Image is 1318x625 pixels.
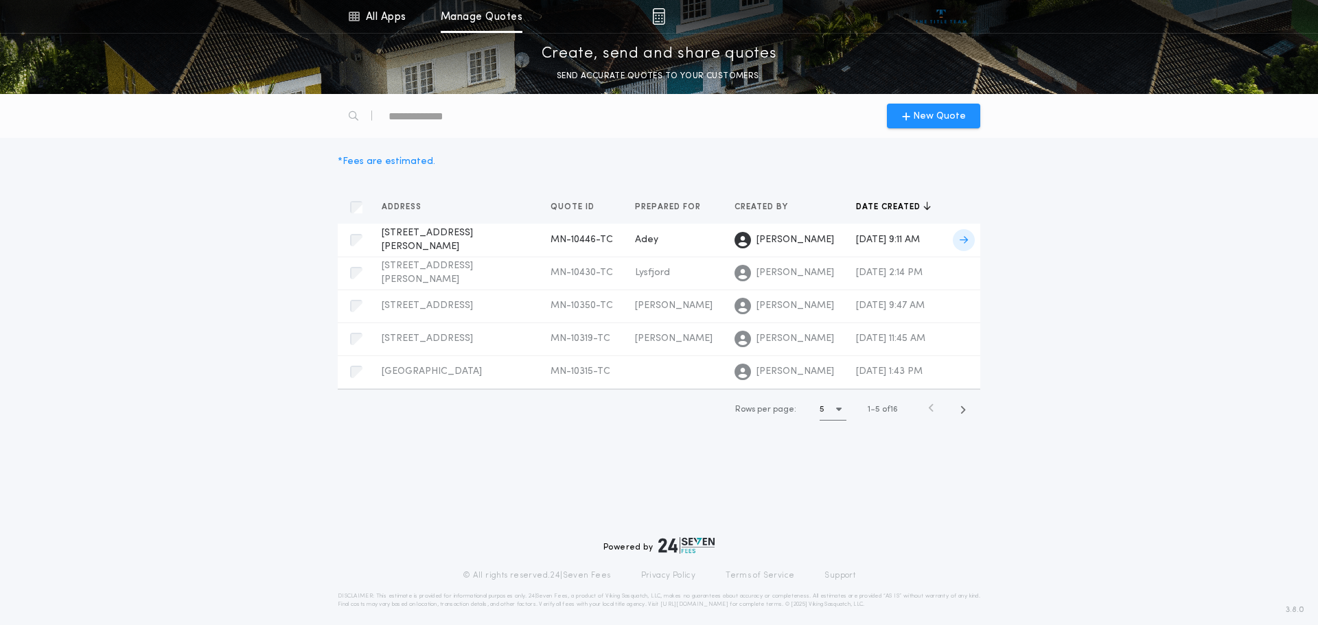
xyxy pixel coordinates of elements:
[382,200,432,214] button: Address
[382,300,473,311] span: [STREET_ADDRESS]
[635,202,704,213] span: Prepared for
[382,333,473,344] span: [STREET_ADDRESS]
[735,202,791,213] span: Created by
[856,300,925,311] span: [DATE] 9:47 AM
[382,261,473,285] span: [STREET_ADDRESS][PERSON_NAME]
[660,602,728,607] a: [URL][DOMAIN_NAME]
[635,268,670,278] span: Lysfjord
[756,266,834,280] span: [PERSON_NAME]
[882,403,898,416] span: of 16
[856,235,920,245] span: [DATE] 9:11 AM
[856,268,923,278] span: [DATE] 2:14 PM
[382,202,424,213] span: Address
[551,202,597,213] span: Quote ID
[820,399,846,421] button: 5
[887,104,980,128] button: New Quote
[338,154,435,169] div: * Fees are estimated.
[551,200,605,214] button: Quote ID
[557,69,761,83] p: SEND ACCURATE QUOTES TO YOUR CUSTOMERS.
[756,365,834,379] span: [PERSON_NAME]
[916,10,967,23] img: vs-icon
[726,570,794,581] a: Terms of Service
[551,268,613,278] span: MN-10430-TC
[463,570,611,581] p: © All rights reserved. 24|Seven Fees
[868,405,870,414] span: 1
[756,332,834,346] span: [PERSON_NAME]
[542,43,777,65] p: Create, send and share quotes
[756,233,834,247] span: [PERSON_NAME]
[856,202,923,213] span: Date created
[820,403,824,416] h1: 5
[551,235,613,245] span: MN-10446-TC
[913,109,966,123] span: New Quote
[338,592,980,609] p: DISCLAIMER: This estimate is provided for informational purposes only. 24|Seven Fees, a product o...
[856,200,931,214] button: Date created
[875,405,880,414] span: 5
[603,537,715,554] div: Powered by
[635,300,713,311] span: [PERSON_NAME]
[658,537,715,554] img: logo
[824,570,855,581] a: Support
[735,200,798,214] button: Created by
[735,405,796,414] span: Rows per page:
[382,366,482,377] span: [GEOGRAPHIC_DATA]
[856,366,923,377] span: [DATE] 1:43 PM
[635,333,713,344] span: [PERSON_NAME]
[382,228,473,252] span: [STREET_ADDRESS][PERSON_NAME]
[756,299,834,313] span: [PERSON_NAME]
[856,333,925,344] span: [DATE] 11:45 AM
[551,300,613,311] span: MN-10350-TC
[551,333,610,344] span: MN-10319-TC
[652,8,665,25] img: img
[641,570,696,581] a: Privacy Policy
[1286,604,1304,616] span: 3.8.0
[551,366,610,377] span: MN-10315-TC
[635,235,658,245] span: Adey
